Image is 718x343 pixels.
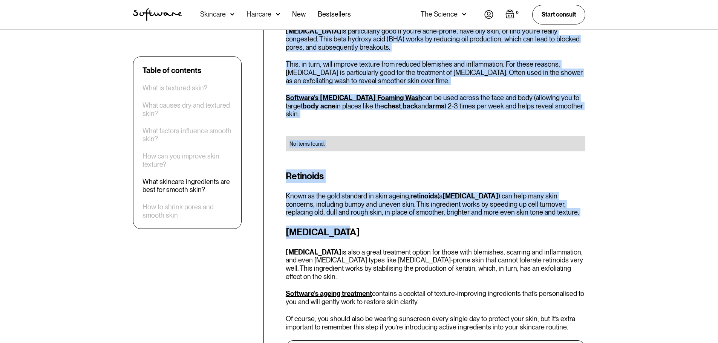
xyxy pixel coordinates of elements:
[442,192,498,200] a: [MEDICAL_DATA]
[142,203,232,219] a: How to shrink pores and smooth skin
[286,94,422,102] a: Software's [MEDICAL_DATA] Foaming Wash
[384,102,401,110] a: chest
[276,11,280,18] img: arrow down
[142,66,201,75] div: Table of contents
[303,102,335,110] a: body acne
[133,8,182,21] img: Software Logo
[142,178,232,194] a: What skincare ingredients are best for smooth skin?
[286,315,585,331] p: Of course, you should also be wearing sunscreen every single day to protect your skin, but it’s e...
[286,248,585,280] p: is also a great treatment option for those with blemishes, scarring and inflammation, and even [M...
[142,84,207,92] a: What is textured skin?
[286,248,341,256] a: [MEDICAL_DATA]
[142,101,232,117] a: What causes dry and textured skin?
[133,8,182,21] a: home
[286,94,585,118] p: can be used across the face and body (allowing you to target in places like the , and ) 2-3 times...
[286,192,585,216] p: Known as the gold standard in skin ageing, (a ) can help many skin concerns, including bumpy and ...
[246,11,271,18] div: Haircare
[142,127,232,143] a: What factors influence smooth skin?
[421,11,458,18] div: The Science
[286,290,585,306] p: contains a cocktail of texture-improving ingredients that’s personalised to you and will gently w...
[429,102,444,110] a: arms
[230,11,234,18] img: arrow down
[505,9,520,20] a: Open empty cart
[403,102,418,110] a: back
[289,140,582,148] div: No items found.
[462,11,466,18] img: arrow down
[514,9,520,16] div: 0
[142,152,232,168] a: How can you improve skin texture?
[532,5,585,24] a: Start consult
[286,60,585,85] p: This, in turn, will improve texture from reduced blemishes and inflammation. For these reasons, [...
[286,27,341,35] a: [MEDICAL_DATA]
[200,11,226,18] div: Skincare
[410,192,438,200] a: retinoids
[286,169,585,183] h3: Retinoids
[286,226,585,239] h3: [MEDICAL_DATA]
[286,27,585,52] p: is particularly good if you’re acne-prone, have oily skin, or find you’re really congested. This ...
[286,290,372,297] a: Software's ageing treatment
